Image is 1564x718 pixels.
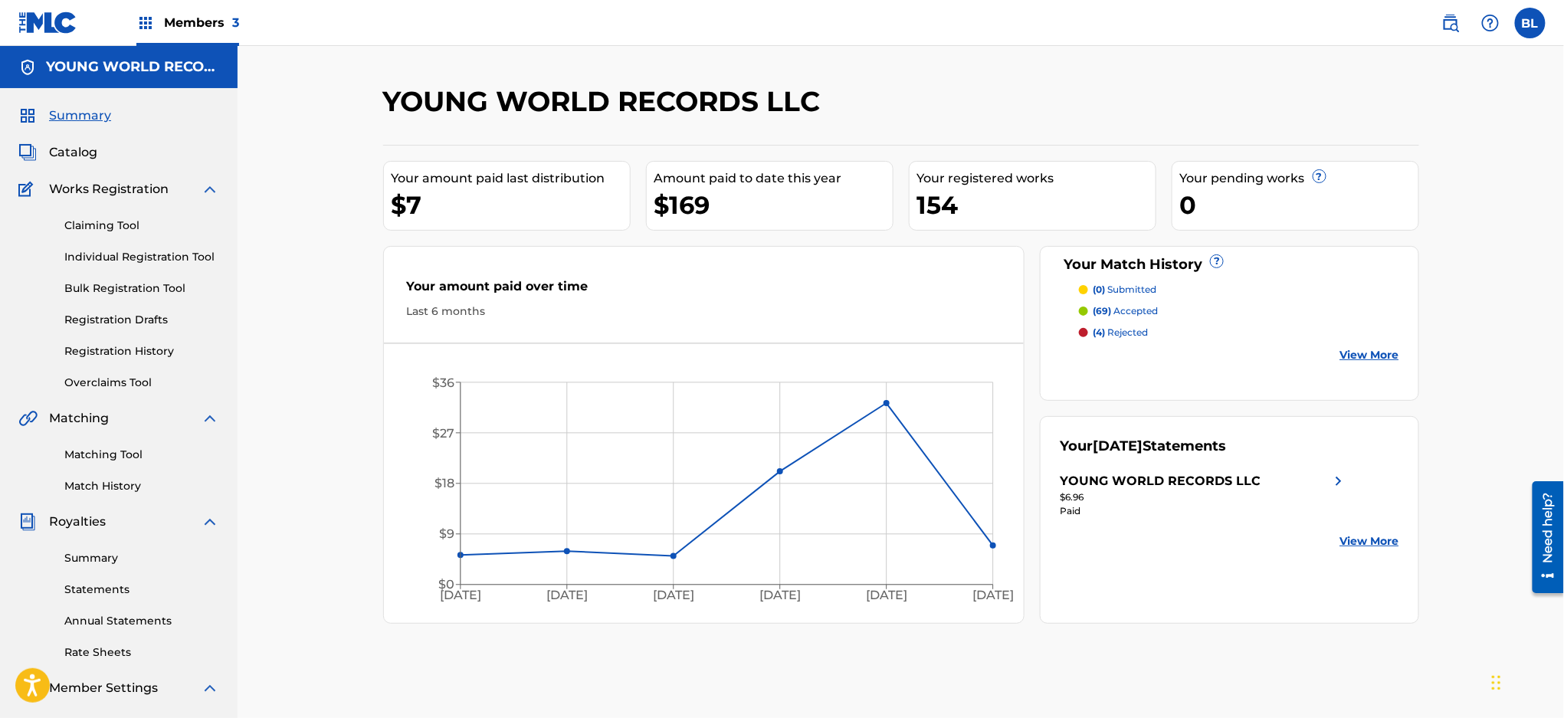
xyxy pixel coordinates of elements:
tspan: [DATE] [653,588,694,602]
a: (0) submitted [1079,283,1399,297]
tspan: [DATE] [546,588,588,602]
img: help [1481,14,1500,32]
tspan: $0 [438,578,454,592]
h5: YOUNG WORLD RECORDS LLC [46,58,219,76]
div: 0 [1180,188,1418,222]
img: Summary [18,107,37,125]
div: $169 [654,188,893,222]
div: Your amount paid last distribution [392,169,630,188]
a: Rate Sheets [64,644,219,661]
span: (4) [1093,326,1105,338]
a: Match History [64,478,219,494]
a: Registration History [64,343,219,359]
a: Statements [64,582,219,598]
p: submitted [1093,283,1156,297]
tspan: $9 [439,527,454,542]
a: Claiming Tool [64,218,219,234]
a: YOUNG WORLD RECORDS LLCright chevron icon$6.96Paid [1060,472,1348,518]
div: User Menu [1515,8,1546,38]
iframe: Resource Center [1521,475,1564,598]
a: Bulk Registration Tool [64,280,219,297]
span: Royalties [49,513,106,531]
span: Members [164,14,239,31]
a: SummarySummary [18,107,111,125]
img: Catalog [18,143,37,162]
img: expand [201,679,219,697]
a: Public Search [1435,8,1466,38]
img: Royalties [18,513,37,531]
span: Summary [49,107,111,125]
img: expand [201,180,219,198]
a: Overclaims Tool [64,375,219,391]
a: Individual Registration Tool [64,249,219,265]
img: MLC Logo [18,11,77,34]
tspan: $27 [432,426,454,441]
div: Last 6 months [407,303,1002,320]
img: Top Rightsholders [136,14,155,32]
tspan: [DATE] [759,588,801,602]
img: search [1441,14,1460,32]
img: right chevron icon [1330,472,1348,490]
div: $6.96 [1060,490,1348,504]
span: (69) [1093,305,1111,316]
a: Annual Statements [64,613,219,629]
span: 3 [232,15,239,30]
img: Works Registration [18,180,38,198]
div: Your Statements [1060,436,1226,457]
span: Member Settings [49,679,158,697]
a: View More [1340,347,1399,363]
img: expand [201,409,219,428]
p: rejected [1093,326,1148,339]
span: Works Registration [49,180,169,198]
tspan: [DATE] [866,588,907,602]
div: Paid [1060,504,1348,518]
p: accepted [1093,304,1158,318]
tspan: [DATE] [440,588,481,602]
div: $7 [392,188,630,222]
a: Registration Drafts [64,312,219,328]
img: Matching [18,409,38,428]
a: (69) accepted [1079,304,1399,318]
span: Matching [49,409,109,428]
div: Drag [1492,660,1501,706]
a: View More [1340,533,1399,549]
a: Matching Tool [64,447,219,463]
div: Amount paid to date this year [654,169,893,188]
div: YOUNG WORLD RECORDS LLC [1060,472,1261,490]
span: ? [1313,170,1326,182]
a: Summary [64,550,219,566]
tspan: $36 [432,375,454,390]
div: 154 [917,188,1156,222]
span: (0) [1093,284,1105,295]
div: Your pending works [1180,169,1418,188]
a: (4) rejected [1079,326,1399,339]
img: expand [201,513,219,531]
div: Your amount paid over time [407,277,1002,303]
div: Your Match History [1060,254,1399,275]
iframe: Chat Widget [1487,644,1564,718]
tspan: [DATE] [972,588,1014,602]
span: Catalog [49,143,97,162]
h2: YOUNG WORLD RECORDS LLC [383,84,828,119]
div: Your registered works [917,169,1156,188]
img: Accounts [18,58,37,77]
span: ? [1211,255,1223,267]
div: Help [1475,8,1506,38]
tspan: $18 [434,477,454,491]
a: CatalogCatalog [18,143,97,162]
span: [DATE] [1093,438,1143,454]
